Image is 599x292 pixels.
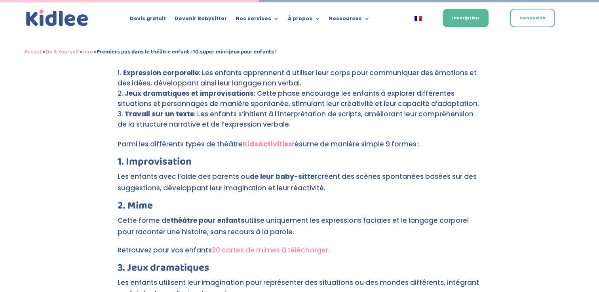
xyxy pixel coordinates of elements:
[82,47,94,57] a: Jeux
[118,201,482,215] h3: 2. Mime
[236,16,279,25] a: Nos services
[118,245,482,263] p: Retrouvez pour vos enfants .
[118,88,482,109] li: : Cette phase encourage les enfants à explorer différentes situations et personnages de manière s...
[118,171,482,201] p: Les enfants avec l’aide des parents ou créent des scènes spontanées basées sur des suggestions, d...
[118,138,482,157] p: Parmi les différents types de théâtre résume de manière simple 9 formes :
[288,16,320,25] a: À propos
[24,47,43,57] a: Accueil
[243,139,292,149] a: KidsActivities
[97,47,277,57] strong: Premiers pas dans le théâtre enfant : 10 super mini-jeux pour enfants !
[118,109,482,129] li: : Les enfants s’initient à l’interprétation de scripts, améliorant leur compréhension de la struc...
[415,16,422,21] img: Français
[125,89,254,98] strong: Jeux dramatiques et improvisations
[329,16,370,25] a: Ressources
[24,47,277,57] span: » » »
[175,16,227,25] a: Devenir Babysitter
[46,47,80,57] a: Do It Yourself
[510,9,555,27] a: Connexion
[118,157,482,171] h3: 1. Improvisation
[118,215,482,245] p: Cette forme de utilise uniquement les expressions faciales et le langage corporel pour raconter u...
[118,68,482,88] li: : Les enfants apprennent à utiliser leur corps pour communiquer des émotions et des idées, dévelo...
[171,216,245,225] strong: théâtre pour enfants
[123,68,199,78] strong: Expression corporelle
[118,263,482,277] h3: 3. Jeux dramatiques
[125,109,194,119] strong: Travail sur un texte
[212,245,328,255] a: 30 cartes de mimes à télécharger
[250,172,318,181] strong: de leur baby-sitter
[443,9,489,27] a: Inscription
[24,8,90,28] img: logo_kidlee_bleu
[24,8,90,28] a: Kidlee Logo
[130,16,166,25] a: Devis gratuit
